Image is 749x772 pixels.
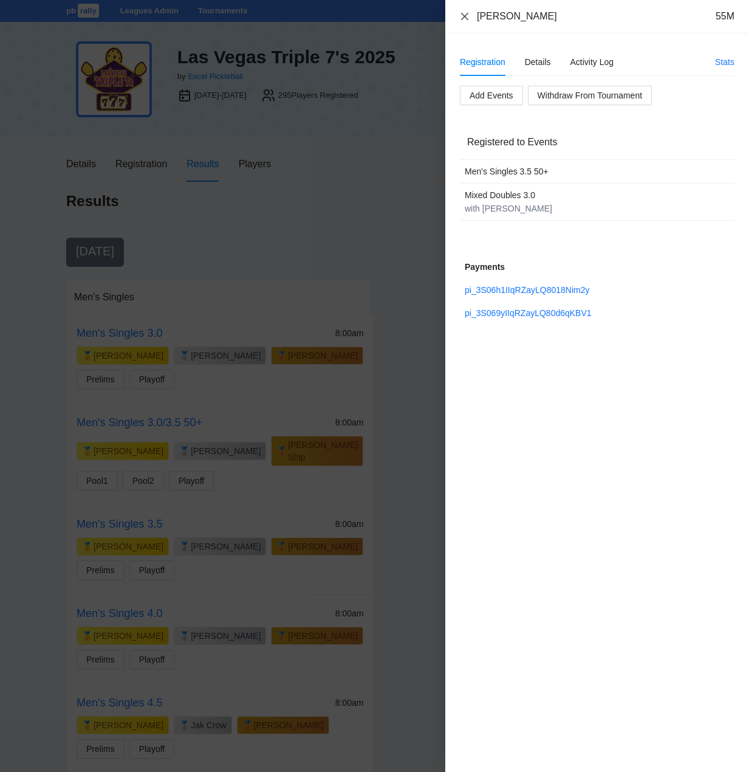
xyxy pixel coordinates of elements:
[477,10,557,23] div: [PERSON_NAME]
[528,86,652,105] button: Withdraw From Tournament
[465,202,705,215] div: with [PERSON_NAME]
[470,89,513,102] span: Add Events
[715,57,734,67] a: Stats
[465,188,705,202] div: Mixed Doubles 3.0
[570,55,614,69] div: Activity Log
[538,89,642,102] span: Withdraw From Tournament
[460,12,470,22] button: Close
[460,12,470,21] span: close
[465,165,705,178] div: Men's Singles 3.5 50+
[716,10,734,23] div: 55M
[460,55,505,69] div: Registration
[465,285,589,295] a: pi_3S06h1IIqRZayLQ8018Nim2y
[525,55,551,69] div: Details
[465,260,730,274] div: Payments
[465,308,592,318] a: pi_3S069yIIqRZayLQ80d6qKBV1
[467,125,727,159] div: Registered to Events
[460,86,523,105] button: Add Events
